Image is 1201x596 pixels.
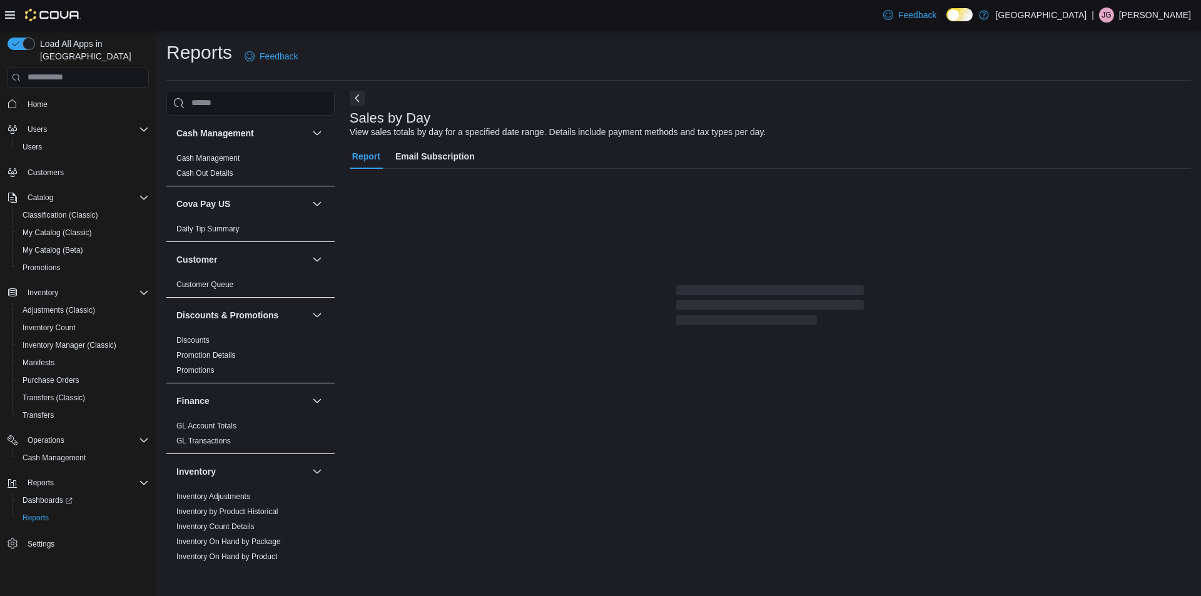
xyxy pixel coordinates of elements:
a: Classification (Classic) [18,208,103,223]
a: Promotions [176,366,215,375]
button: Inventory Manager (Classic) [13,336,154,354]
button: Inventory [176,465,307,478]
a: Customer Queue [176,280,233,289]
span: Catalog [23,190,149,205]
span: Settings [23,535,149,551]
span: Daily Tip Summary [176,224,240,234]
a: Users [18,139,47,154]
span: Promotions [23,263,61,273]
p: [GEOGRAPHIC_DATA] [995,8,1087,23]
a: Inventory Count [18,320,81,335]
span: Reports [23,513,49,523]
a: Adjustments (Classic) [18,303,100,318]
a: Purchase Orders [18,373,84,388]
a: Inventory Count Details [176,522,255,531]
div: Finance [166,418,335,453]
a: Promotion Details [176,351,236,360]
span: Catalog [28,193,53,203]
span: Users [23,142,42,152]
button: Adjustments (Classic) [13,301,154,319]
span: Inventory Adjustments [176,492,250,502]
span: Promotions [18,260,149,275]
span: Promotion Details [176,350,236,360]
a: Feedback [878,3,941,28]
button: Finance [176,395,307,407]
a: Home [23,97,53,112]
a: GL Transactions [176,437,231,445]
button: Cova Pay US [176,198,307,210]
button: Home [3,95,154,113]
span: GL Account Totals [176,421,236,431]
button: Operations [3,432,154,449]
a: Transfers (Classic) [18,390,90,405]
span: Settings [28,539,54,549]
span: Promotions [176,365,215,375]
img: Cova [25,9,81,21]
a: Cash Management [176,154,240,163]
span: Dashboards [23,495,73,505]
span: Feedback [898,9,936,21]
span: Load All Apps in [GEOGRAPHIC_DATA] [35,38,149,63]
span: Transfers (Classic) [23,393,85,403]
span: Feedback [260,50,298,63]
a: Cash Management [18,450,91,465]
span: Classification (Classic) [23,210,98,220]
div: Jesus Gonzalez [1099,8,1114,23]
button: Operations [23,433,69,448]
div: View sales totals by day for a specified date range. Details include payment methods and tax type... [350,126,766,139]
a: Discounts [176,336,210,345]
button: My Catalog (Classic) [13,224,154,241]
span: Adjustments (Classic) [23,305,95,315]
button: Manifests [13,354,154,371]
span: JG [1102,8,1111,23]
button: Classification (Classic) [13,206,154,224]
button: Inventory [3,284,154,301]
a: My Catalog (Classic) [18,225,97,240]
button: Reports [23,475,59,490]
h3: Discounts & Promotions [176,309,278,321]
button: Users [3,121,154,138]
span: Customers [28,168,64,178]
button: Users [23,122,52,137]
button: Settings [3,534,154,552]
a: Inventory Adjustments [176,492,250,501]
h1: Reports [166,40,232,65]
span: Dashboards [18,493,149,508]
span: Cash Management [176,153,240,163]
span: My Catalog (Classic) [18,225,149,240]
span: Transfers (Classic) [18,390,149,405]
a: Settings [23,537,59,552]
span: Inventory by Product Historical [176,507,278,517]
span: Reports [23,475,149,490]
span: Purchase Orders [23,375,79,385]
button: Users [13,138,154,156]
button: Customer [310,252,325,267]
button: Customers [3,163,154,181]
button: Purchase Orders [13,371,154,389]
div: Cash Management [166,151,335,186]
input: Dark Mode [946,8,973,21]
button: Finance [310,393,325,408]
a: My Catalog (Beta) [18,243,88,258]
span: My Catalog (Beta) [18,243,149,258]
a: Inventory On Hand by Product [176,552,277,561]
a: Customers [23,165,69,180]
span: Users [18,139,149,154]
a: Feedback [240,44,303,69]
a: Transfers [18,408,59,423]
span: Inventory [23,285,149,300]
span: Customer Queue [176,280,233,290]
a: Reports [18,510,54,525]
span: Loading [676,288,864,328]
span: My Catalog (Beta) [23,245,83,255]
span: Inventory Manager (Classic) [18,338,149,353]
span: Adjustments (Classic) [18,303,149,318]
span: Cash Out Details [176,168,233,178]
span: Home [23,96,149,112]
button: My Catalog (Beta) [13,241,154,259]
button: Catalog [23,190,58,205]
button: Cash Management [176,127,307,139]
button: Transfers (Classic) [13,389,154,407]
a: Inventory by Product Historical [176,507,278,516]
